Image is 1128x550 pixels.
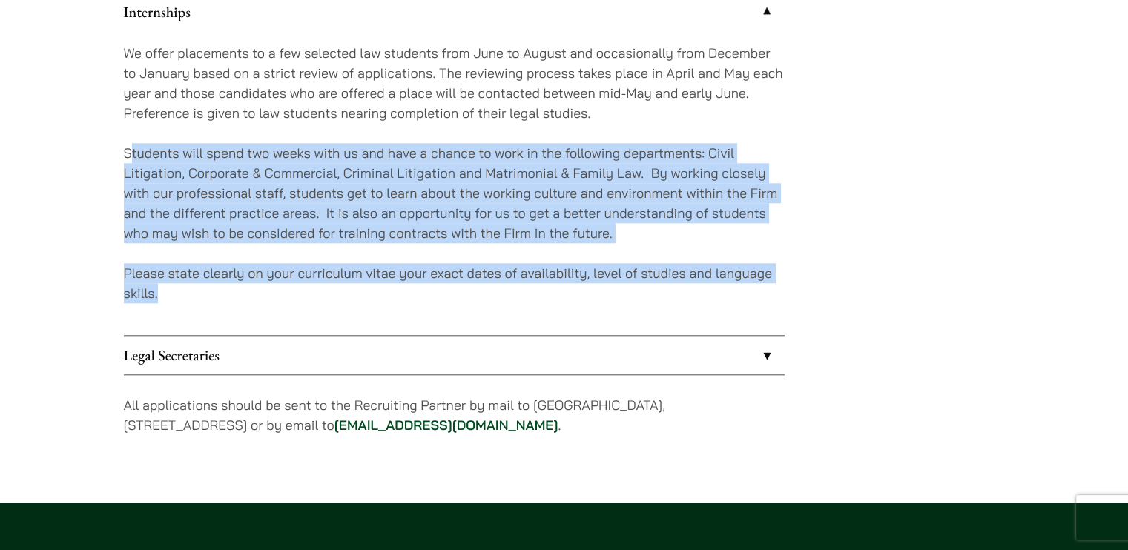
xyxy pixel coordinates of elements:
[124,43,785,123] p: We offer placements to a few selected law students from June to August and occasionally from Dece...
[124,395,785,435] p: All applications should be sent to the Recruiting Partner by mail to [GEOGRAPHIC_DATA], [STREET_A...
[124,336,785,374] a: Legal Secretaries
[124,31,785,335] div: Internships
[124,143,785,243] p: Students will spend two weeks with us and have a chance to work in the following departments: Civ...
[334,417,558,434] a: [EMAIL_ADDRESS][DOMAIN_NAME]
[124,263,785,303] p: Please state clearly on your curriculum vitae your exact dates of availability, level of studies ...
